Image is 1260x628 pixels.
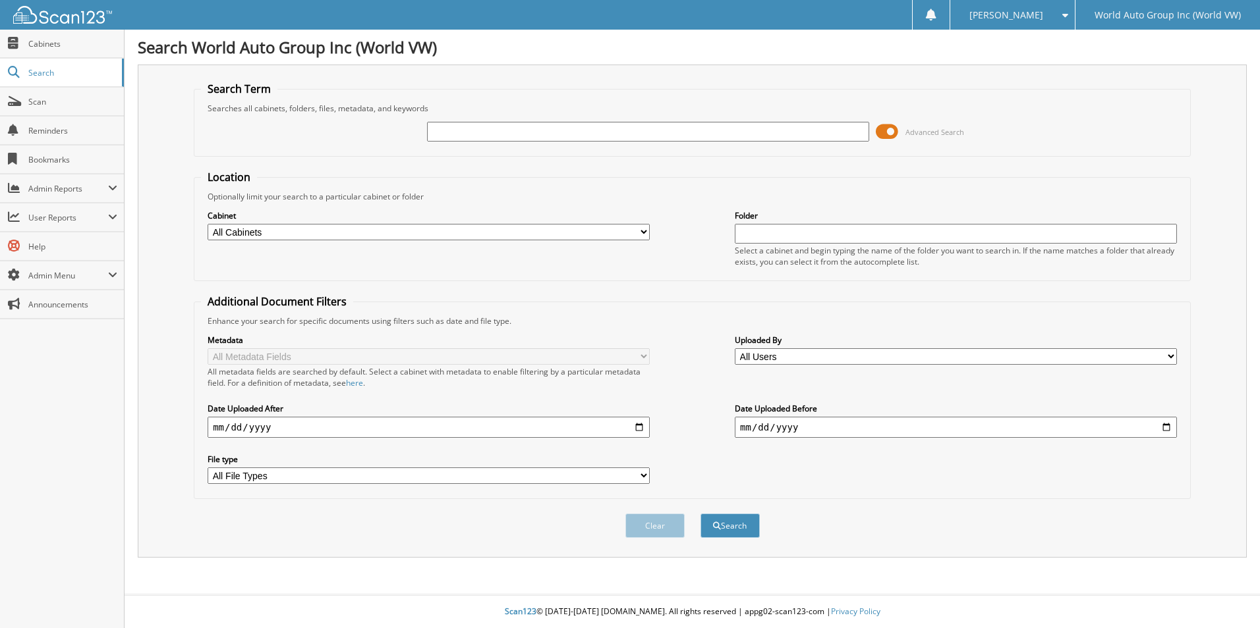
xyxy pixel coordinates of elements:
span: Bookmarks [28,154,117,165]
span: [PERSON_NAME] [969,11,1043,19]
label: Metadata [208,334,650,346]
input: end [735,417,1177,438]
span: Scan [28,96,117,107]
a: Privacy Policy [831,606,880,617]
div: © [DATE]-[DATE] [DOMAIN_NAME]. All rights reserved | appg02-scan123-com | [125,596,1260,628]
legend: Location [201,170,257,184]
div: Searches all cabinets, folders, files, metadata, and keywords [201,103,1184,114]
iframe: Chat Widget [1194,565,1260,628]
span: Scan123 [505,606,536,617]
legend: Additional Document Filters [201,294,353,309]
input: start [208,417,650,438]
span: Advanced Search [905,127,964,137]
span: Announcements [28,299,117,310]
span: World Auto Group Inc (World VW) [1095,11,1241,19]
a: here [346,377,363,388]
h1: Search World Auto Group Inc (World VW) [138,36,1247,58]
div: Select a cabinet and begin typing the name of the folder you want to search in. If the name match... [735,245,1177,267]
label: Cabinet [208,210,650,221]
label: Date Uploaded After [208,403,650,414]
span: Help [28,241,117,252]
span: Search [28,67,115,78]
span: Reminders [28,125,117,136]
label: Date Uploaded Before [735,403,1177,414]
button: Search [701,513,760,538]
div: Enhance your search for specific documents using filters such as date and file type. [201,315,1184,327]
label: File type [208,454,650,465]
legend: Search Term [201,82,277,96]
div: Optionally limit your search to a particular cabinet or folder [201,191,1184,202]
span: Cabinets [28,38,117,49]
button: Clear [625,513,685,538]
span: Admin Reports [28,183,108,194]
label: Folder [735,210,1177,221]
div: All metadata fields are searched by default. Select a cabinet with metadata to enable filtering b... [208,366,650,388]
span: Admin Menu [28,270,108,281]
span: User Reports [28,212,108,223]
img: scan123-logo-white.svg [13,6,112,24]
label: Uploaded By [735,334,1177,346]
